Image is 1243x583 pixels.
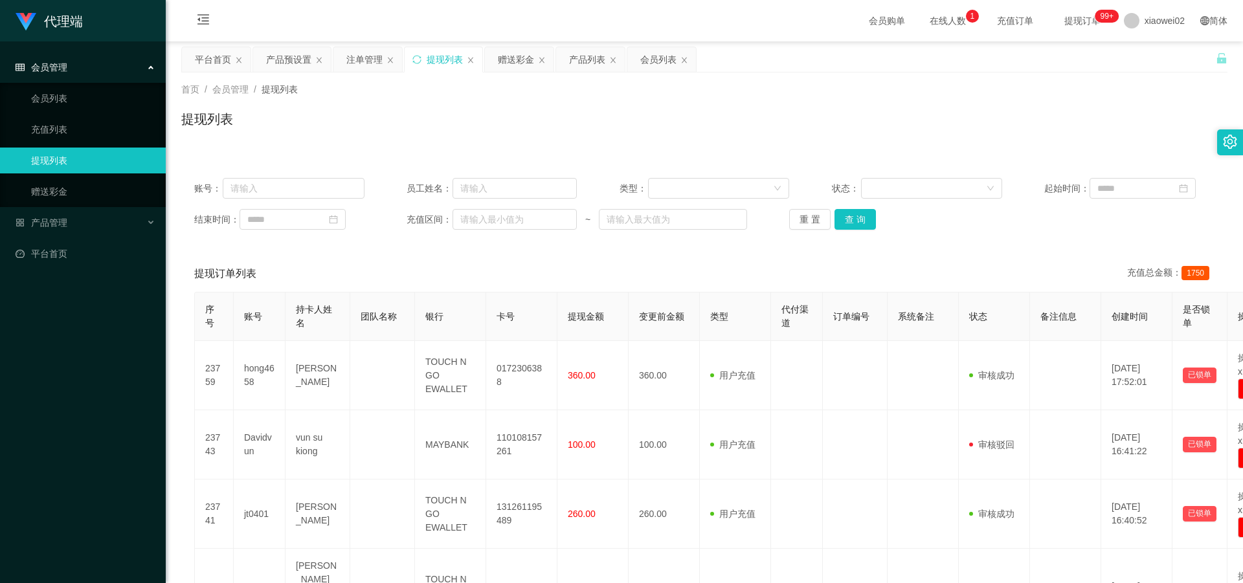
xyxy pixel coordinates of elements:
div: 赠送彩金 [498,47,534,72]
input: 请输入最大值为 [599,209,746,230]
i: 图标: close [235,56,243,64]
i: 图标: calendar [329,215,338,224]
td: [DATE] 16:40:52 [1101,479,1172,549]
img: logo.9652507e.png [16,13,36,31]
span: 审核成功 [969,370,1014,380]
sup: 1206 [1095,10,1119,23]
span: / [205,84,207,94]
span: 100.00 [568,439,596,450]
td: 23741 [195,479,234,549]
span: 在线人数 [923,16,972,25]
button: 已锁单 [1183,437,1216,452]
i: 图标: menu-fold [181,1,225,42]
a: 代理端 [16,16,83,26]
input: 请输入最小值为 [453,209,577,230]
span: 订单编号 [833,311,869,322]
span: 序号 [205,304,214,328]
span: 状态 [969,311,987,322]
a: 会员列表 [31,85,155,111]
span: 起始时间： [1044,182,1090,195]
button: 查 询 [834,209,876,230]
i: 图标: table [16,63,25,72]
td: 360.00 [629,341,700,410]
span: 变更前金额 [639,311,684,322]
td: MAYBANK [415,410,486,479]
input: 请输入 [223,178,364,199]
div: 充值总金额： [1127,266,1215,281]
i: 图标: sync [412,55,421,64]
div: 注单管理 [346,47,383,72]
span: / [254,84,256,94]
td: [DATE] 17:52:01 [1101,341,1172,410]
span: 创建时间 [1112,311,1148,322]
span: 账号： [194,182,223,195]
span: 审核成功 [969,509,1014,519]
span: 卡号 [497,311,515,322]
p: 1 [970,10,974,23]
span: 用户充值 [710,439,756,450]
td: 23743 [195,410,234,479]
td: hong4658 [234,341,286,410]
i: 图标: close [538,56,546,64]
span: ~ [577,213,599,226]
span: 提现金额 [568,311,604,322]
div: 产品列表 [569,47,605,72]
i: 图标: close [680,56,688,64]
i: 图标: setting [1223,135,1237,149]
span: 是否锁单 [1183,304,1210,328]
span: 审核驳回 [969,439,1014,450]
div: 会员列表 [640,47,677,72]
i: 图标: unlock [1216,52,1227,64]
span: 银行 [425,311,443,322]
span: 260.00 [568,509,596,519]
span: 账号 [244,311,262,322]
div: 提现列表 [427,47,463,72]
i: 图标: close [609,56,617,64]
button: 重 置 [789,209,831,230]
span: 会员管理 [16,62,67,72]
i: 图标: down [987,184,994,193]
span: 首页 [181,84,199,94]
td: Davidvun [234,410,286,479]
span: 状态： [832,182,861,195]
div: 平台首页 [195,47,231,72]
span: 充值订单 [991,16,1040,25]
span: 员工姓名： [407,182,452,195]
span: 提现订单 [1058,16,1107,25]
span: 类型： [620,182,649,195]
td: 110108157261 [486,410,557,479]
td: 23759 [195,341,234,410]
span: 充值区间： [407,213,452,226]
td: 260.00 [629,479,700,549]
span: 提现订单列表 [194,266,256,281]
i: 图标: close [467,56,475,64]
i: 图标: global [1200,16,1209,25]
i: 图标: down [774,184,781,193]
span: 产品管理 [16,217,67,228]
span: 会员管理 [212,84,249,94]
a: 充值列表 [31,116,155,142]
a: 提现列表 [31,148,155,173]
span: 用户充值 [710,370,756,380]
input: 请输入 [453,178,577,199]
i: 图标: appstore-o [16,218,25,227]
span: 用户充值 [710,509,756,519]
span: 类型 [710,311,728,322]
td: jt0401 [234,479,286,549]
td: TOUCH N GO EWALLET [415,479,486,549]
td: 0172306388 [486,341,557,410]
h1: 提现列表 [181,109,233,129]
button: 已锁单 [1183,506,1216,522]
a: 赠送彩金 [31,179,155,204]
span: 结束时间： [194,213,240,226]
i: 图标: close [315,56,323,64]
td: [PERSON_NAME] [286,479,350,549]
div: 产品预设置 [266,47,311,72]
span: 持卡人姓名 [296,304,332,328]
td: [PERSON_NAME] [286,341,350,410]
a: 图标: dashboard平台首页 [16,241,155,267]
td: TOUCH N GO EWALLET [415,341,486,410]
td: vun su kiong [286,410,350,479]
td: 100.00 [629,410,700,479]
span: 团队名称 [361,311,397,322]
